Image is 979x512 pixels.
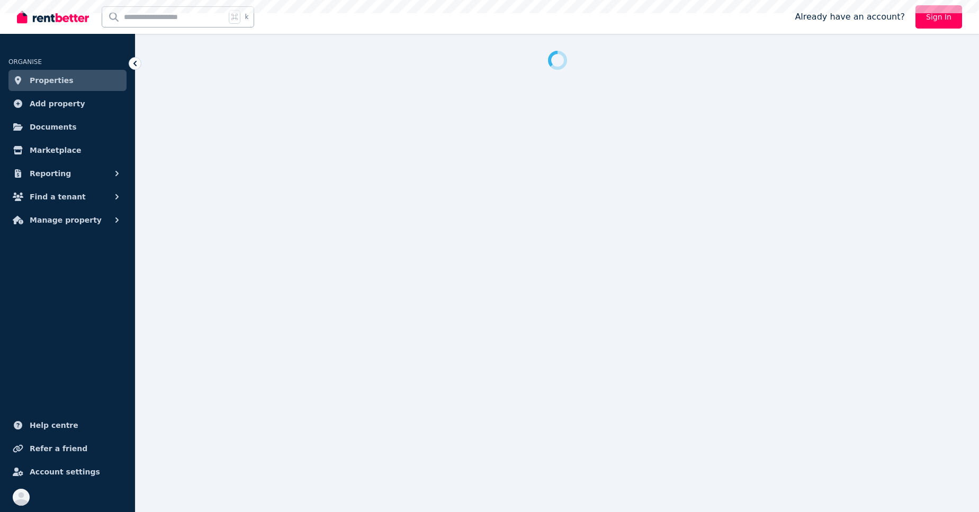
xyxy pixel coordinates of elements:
span: Help centre [30,419,78,432]
button: Reporting [8,163,127,184]
a: Refer a friend [8,438,127,459]
a: Account settings [8,461,127,482]
span: Find a tenant [30,190,86,203]
span: Properties [30,74,74,87]
span: Account settings [30,465,100,478]
a: Documents [8,116,127,138]
a: Add property [8,93,127,114]
span: ORGANISE [8,58,42,66]
a: Marketplace [8,140,127,161]
span: k [245,13,248,21]
a: Properties [8,70,127,91]
button: Manage property [8,209,127,231]
a: Sign In [915,5,962,29]
img: RentBetter [17,9,89,25]
span: Refer a friend [30,442,87,455]
span: Manage property [30,214,102,226]
a: Help centre [8,415,127,436]
span: Reporting [30,167,71,180]
span: Add property [30,97,85,110]
span: Marketplace [30,144,81,157]
span: Documents [30,121,77,133]
button: Find a tenant [8,186,127,207]
span: Already have an account? [795,11,905,23]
